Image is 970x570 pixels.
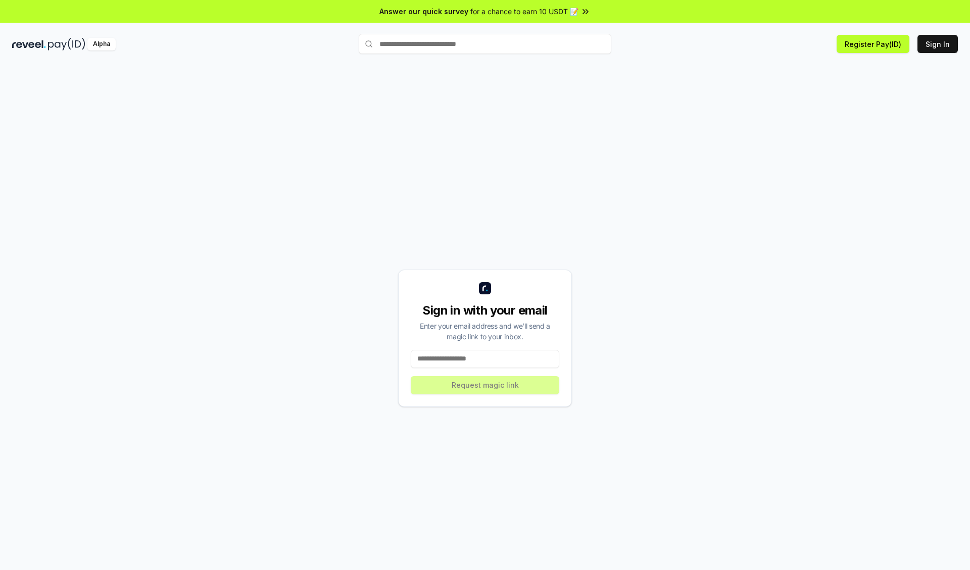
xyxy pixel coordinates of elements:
button: Sign In [917,35,958,53]
img: reveel_dark [12,38,46,50]
div: Enter your email address and we’ll send a magic link to your inbox. [411,321,559,342]
span: Answer our quick survey [379,6,468,17]
span: for a chance to earn 10 USDT 📝 [470,6,578,17]
img: pay_id [48,38,85,50]
div: Sign in with your email [411,302,559,319]
img: logo_small [479,282,491,294]
div: Alpha [87,38,116,50]
button: Register Pay(ID) [837,35,909,53]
